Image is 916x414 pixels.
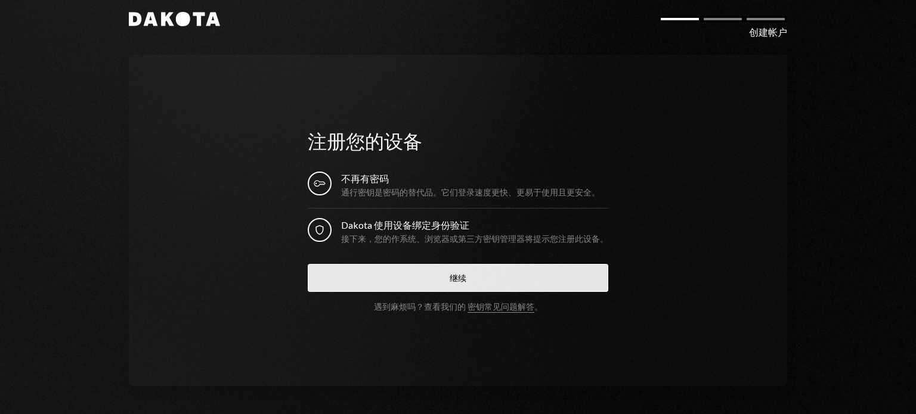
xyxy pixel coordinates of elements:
[341,186,600,198] div: 通行密钥是密码的替代品。它们登录速度更快、更易于使用且更安全。
[749,25,787,39] div: 创建帐户
[341,218,608,232] div: Dakota 使用设备绑定身份验证
[308,129,608,152] h1: 注册您的设备
[468,301,534,313] a: 密钥常见问题解答
[374,301,543,313] div: 遇到麻烦吗？查看我们的 。
[308,264,608,292] button: 继续
[341,232,608,245] div: 接下来，您的作系统、浏览器或第三方密钥管理器将提示您注册此设备。
[341,172,600,186] div: 不再有密码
